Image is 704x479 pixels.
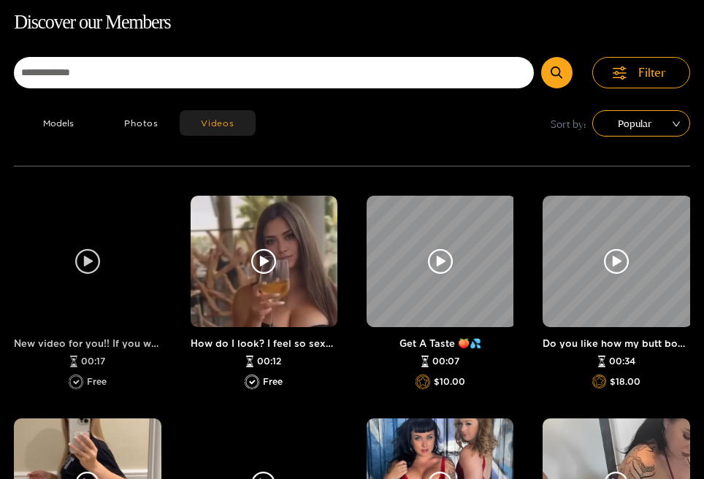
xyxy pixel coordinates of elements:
[367,356,513,367] div: 00:07
[191,338,337,348] div: How do I look? I feel so sexy 🥰
[638,64,666,81] span: Filter
[180,110,256,136] button: Videos
[367,338,513,348] div: Get A Taste 🍑💦
[541,57,573,88] button: Submit Search
[14,375,161,389] div: Free
[551,115,586,132] span: Sort by:
[543,375,689,389] div: $18.00
[543,338,689,348] div: Do you like how my butt bounces? 🔥
[103,110,180,136] button: Photos
[191,375,337,389] div: Free
[367,375,513,389] div: $10.00
[14,110,103,136] button: Models
[592,57,690,88] button: Filter
[14,7,689,38] h1: Discover our Members
[603,112,679,134] span: Popular
[191,356,337,367] div: 00:12
[543,356,689,367] div: 00:34
[14,338,161,348] div: New video for you!! If you want to see the full vid send me a message 🔥🙈
[14,356,161,367] div: 00:17
[592,110,690,137] div: sort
